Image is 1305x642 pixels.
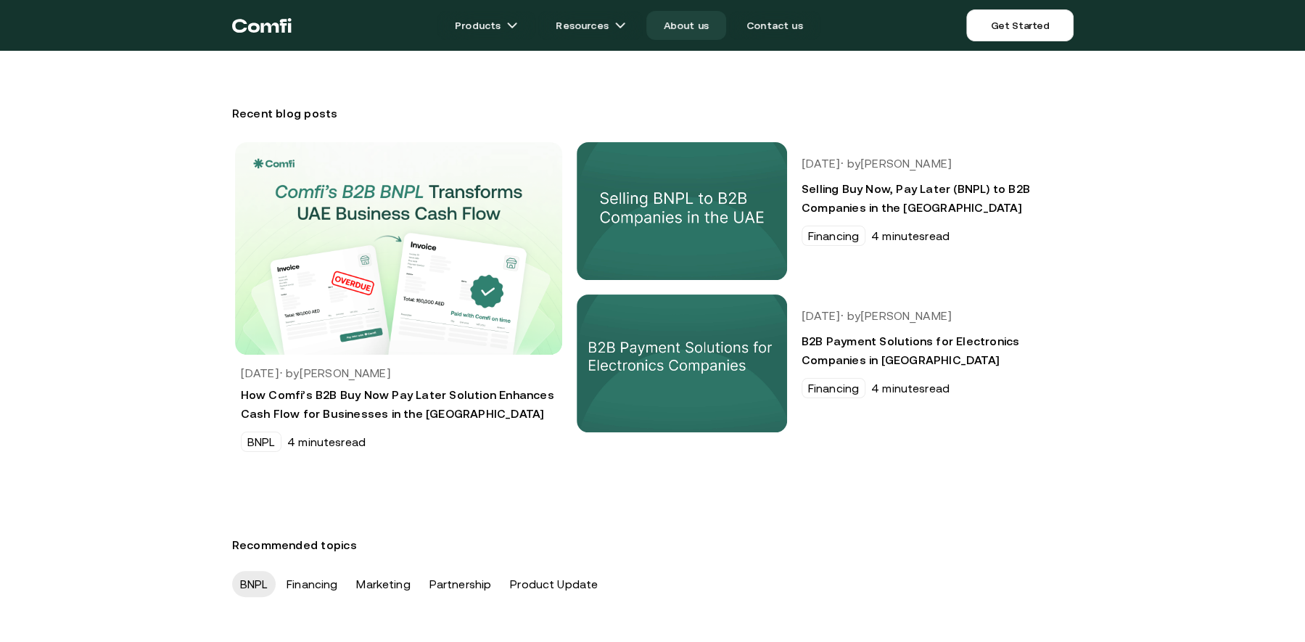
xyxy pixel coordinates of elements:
h5: [DATE] · by [PERSON_NAME] [802,309,1056,323]
h3: B2B Payment Solutions for Electronics Companies in [GEOGRAPHIC_DATA] [802,332,1056,369]
img: Learn about the benefits of Buy Now, Pay Later (BNPL)for B2B companies in the UAE and how embedde... [577,142,787,280]
a: Contact us [729,11,820,40]
a: About us [646,11,726,40]
div: Marketing [348,571,418,597]
a: In recent years, the Buy Now Pay Later (BNPL) market has seen significant growth, especially in t... [232,139,565,461]
div: Product Update [502,571,606,597]
h3: Recommended topics [232,533,1074,556]
h6: 4 minutes read [871,382,950,395]
p: BNPL [247,435,276,448]
a: Learn about the benefits of Buy Now, Pay Later (BNPL)for B2B companies in the UAE and how embedde... [574,139,1074,283]
a: Return to the top of the Comfi home page [232,4,292,47]
h5: [DATE] · by [PERSON_NAME] [241,369,556,376]
h3: How Comfi’s B2B Buy Now Pay Later Solution Enhances Cash Flow for Businesses in the [GEOGRAPHIC_D... [241,385,556,423]
a: Learn how B2B payment solutions are changing the UAE electronics industry. Learn about trends, ch... [574,292,1074,435]
h6: 4 minutes read [871,229,950,242]
h5: [DATE] · by [PERSON_NAME] [802,157,1056,170]
p: Financing [808,229,859,242]
h3: Recent blog posts [232,102,1074,125]
img: Learn how B2B payment solutions are changing the UAE electronics industry. Learn about trends, ch... [577,295,787,432]
a: Productsarrow icons [437,11,535,40]
a: Get Started [966,9,1073,41]
div: Partnership [421,571,500,597]
a: Resourcesarrow icons [538,11,643,40]
img: In recent years, the Buy Now Pay Later (BNPL) market has seen significant growth, especially in t... [235,142,562,355]
h3: Selling Buy Now, Pay Later (BNPL) to B2B Companies in the [GEOGRAPHIC_DATA] [802,179,1056,217]
p: Financing [808,382,859,395]
h6: 4 minutes read [287,435,366,448]
div: Financing [279,571,345,597]
img: arrow icons [614,20,626,31]
img: arrow icons [506,20,518,31]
